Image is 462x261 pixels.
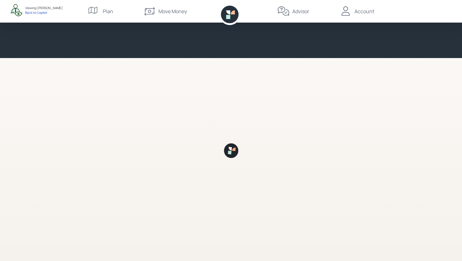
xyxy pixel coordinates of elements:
div: Plan [103,8,113,15]
div: Viewing: [PERSON_NAME] [25,6,63,10]
div: Move Money [158,8,187,15]
img: Retirable loading [223,143,239,158]
div: Advisor [292,8,309,15]
div: Account [355,8,374,15]
div: Back to Copilot [25,10,63,15]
